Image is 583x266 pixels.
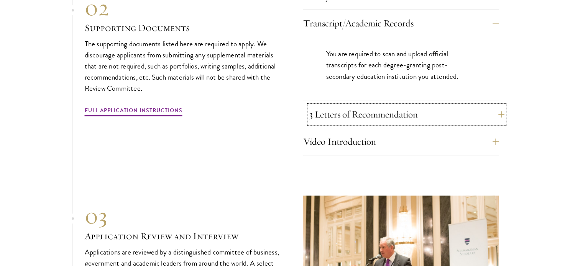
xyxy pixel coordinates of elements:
[85,21,280,34] h3: Supporting Documents
[85,202,280,230] div: 03
[326,48,476,82] p: You are required to scan and upload official transcripts for each degree-granting post-secondary ...
[85,106,182,117] a: Full Application Instructions
[309,105,504,124] button: 3 Letters of Recommendation
[303,14,499,33] button: Transcript/Academic Records
[85,38,280,94] p: The supporting documents listed here are required to apply. We discourage applicants from submitt...
[303,132,499,151] button: Video Introduction
[85,230,280,243] h3: Application Review and Interview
